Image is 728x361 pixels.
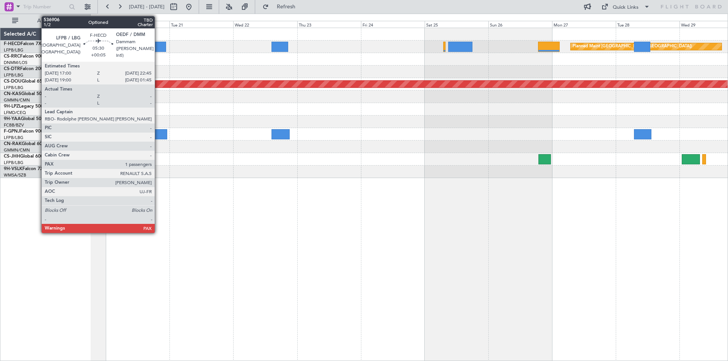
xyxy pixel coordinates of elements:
a: F-HECDFalcon 7X [4,42,41,46]
a: FCBB/BZV [4,122,24,128]
span: [DATE] - [DATE] [129,3,165,10]
span: F-GPNJ [4,129,20,134]
button: Quick Links [598,1,654,13]
div: Fri 24 [361,21,425,28]
button: Refresh [259,1,304,13]
a: 9H-LPZLegacy 500 [4,104,43,109]
span: Refresh [270,4,302,9]
span: 9H-LPZ [4,104,19,109]
div: Sat 25 [425,21,488,28]
span: CS-DTR [4,67,20,71]
span: 9H-VSLK [4,167,22,171]
a: F-GPNJFalcon 900EX [4,129,49,134]
a: LFMD/CEQ [4,110,26,116]
div: Sun 26 [488,21,552,28]
a: LFPB/LBG [4,72,24,78]
span: 9H-YAA [4,117,21,121]
a: CN-KASGlobal 5000 [4,92,47,96]
a: CS-DTRFalcon 2000 [4,67,46,71]
a: CS-RRCFalcon 900LX [4,54,49,59]
a: CS-JHHGlobal 6000 [4,154,46,159]
div: Thu 23 [297,21,361,28]
input: Trip Number [23,1,67,13]
a: CN-RAKGlobal 6000 [4,142,47,146]
div: Tue 28 [616,21,679,28]
a: 9H-YAAGlobal 5000 [4,117,47,121]
a: GMMN/CMN [4,97,30,103]
span: CN-KAS [4,92,21,96]
a: DNMM/LOS [4,60,27,66]
span: F-HECD [4,42,20,46]
a: LFPB/LBG [4,47,24,53]
div: [DATE] [92,15,105,22]
a: 9H-VSLKFalcon 7X [4,167,43,171]
a: GMMN/CMN [4,147,30,153]
div: Quick Links [613,4,639,11]
span: CS-RRC [4,54,20,59]
a: LFPB/LBG [4,85,24,91]
a: LFPB/LBG [4,160,24,166]
button: All Aircraft [8,15,82,27]
div: Mon 27 [552,21,616,28]
span: CS-JHH [4,154,20,159]
span: All Aircraft [20,18,80,23]
a: WMSA/SZB [4,172,26,178]
span: CS-DOU [4,79,22,84]
div: Mon 20 [106,21,169,28]
div: Planned Maint [GEOGRAPHIC_DATA] ([GEOGRAPHIC_DATA]) [573,41,692,52]
div: Tue 21 [169,21,233,28]
span: CN-RAK [4,142,22,146]
a: CS-DOUGlobal 6500 [4,79,47,84]
a: LFPB/LBG [4,135,24,141]
div: Wed 22 [233,21,297,28]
